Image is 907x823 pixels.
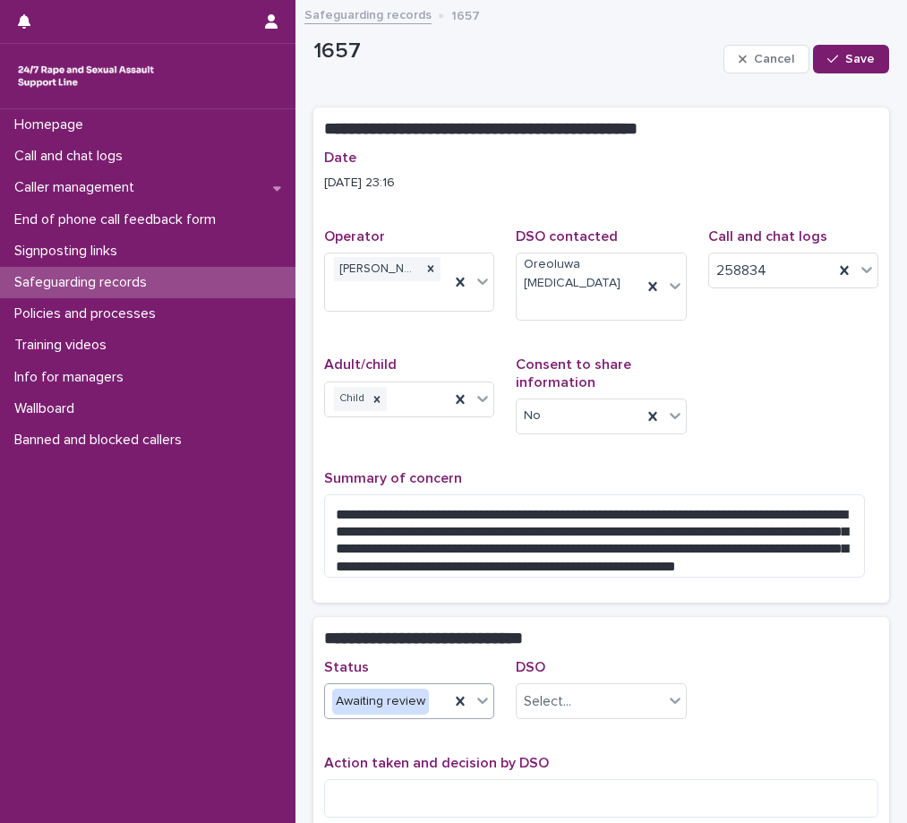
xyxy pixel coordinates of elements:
p: [DATE] 23:16 [324,174,878,193]
p: Info for managers [7,369,138,386]
div: Child [334,387,367,411]
div: Awaiting review [332,689,429,715]
span: Save [845,53,875,65]
div: Select... [524,692,571,711]
button: Save [813,45,889,73]
p: Call and chat logs [7,148,137,165]
div: [PERSON_NAME] [334,257,421,281]
span: Status [324,660,369,674]
span: Call and chat logs [708,229,827,244]
img: rhQMoQhaT3yELyF149Cw [14,58,158,94]
span: No [524,407,541,425]
span: Adult/child [324,357,397,372]
p: Signposting links [7,243,132,260]
p: Wallboard [7,400,89,417]
p: Safeguarding records [7,274,161,291]
p: Caller management [7,179,149,196]
p: 1657 [313,39,716,64]
span: Action taken and decision by DSO [324,756,549,770]
span: DSO contacted [516,229,618,244]
span: Consent to share information [516,357,631,389]
a: Safeguarding records [304,4,432,24]
div: 258834 [709,256,834,286]
span: Operator [324,229,385,244]
p: Banned and blocked callers [7,432,196,449]
button: Cancel [723,45,809,73]
p: Training videos [7,337,121,354]
p: Policies and processes [7,305,170,322]
span: Summary of concern [324,471,462,485]
p: 1657 [451,4,480,24]
span: Date [324,150,356,165]
p: Homepage [7,116,98,133]
span: Cancel [754,53,794,65]
span: Oreoluwa [MEDICAL_DATA] [524,255,634,293]
span: DSO [516,660,545,674]
p: End of phone call feedback form [7,211,230,228]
